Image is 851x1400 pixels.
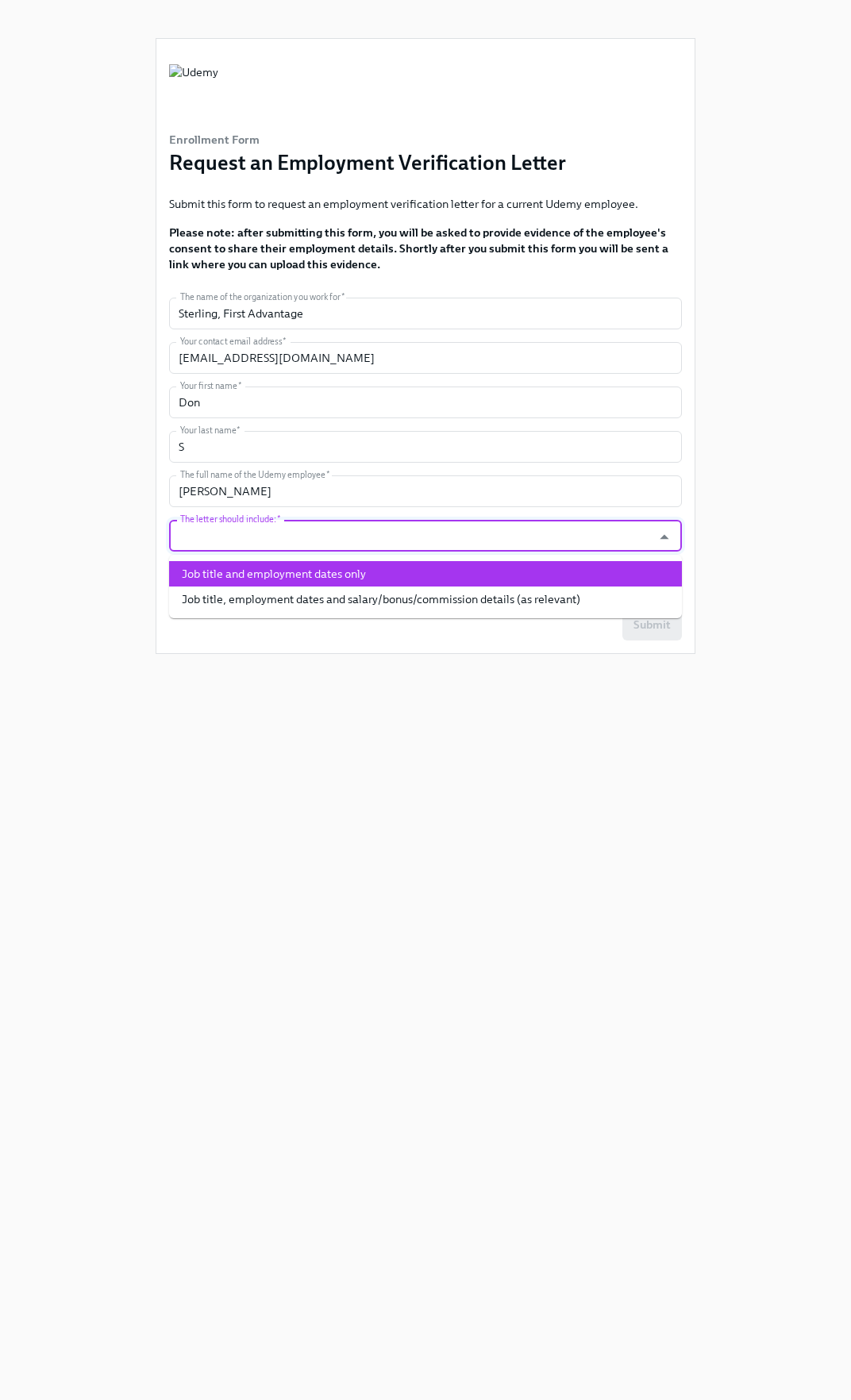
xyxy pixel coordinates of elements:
li: Job title, employment dates and salary/bonus/commission details (as relevant) [169,587,682,612]
h6: Enrollment Form [169,131,566,148]
strong: Please note: after submitting this form, you will be asked to provide evidence of the employee's ... [169,225,668,271]
img: Udemy [169,64,218,112]
button: Close [652,525,676,549]
h3: Request an Employment Verification Letter [169,148,566,177]
p: Submit this form to request an employment verification letter for a current Udemy employee. [169,196,682,212]
li: Job title and employment dates only [169,561,682,587]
